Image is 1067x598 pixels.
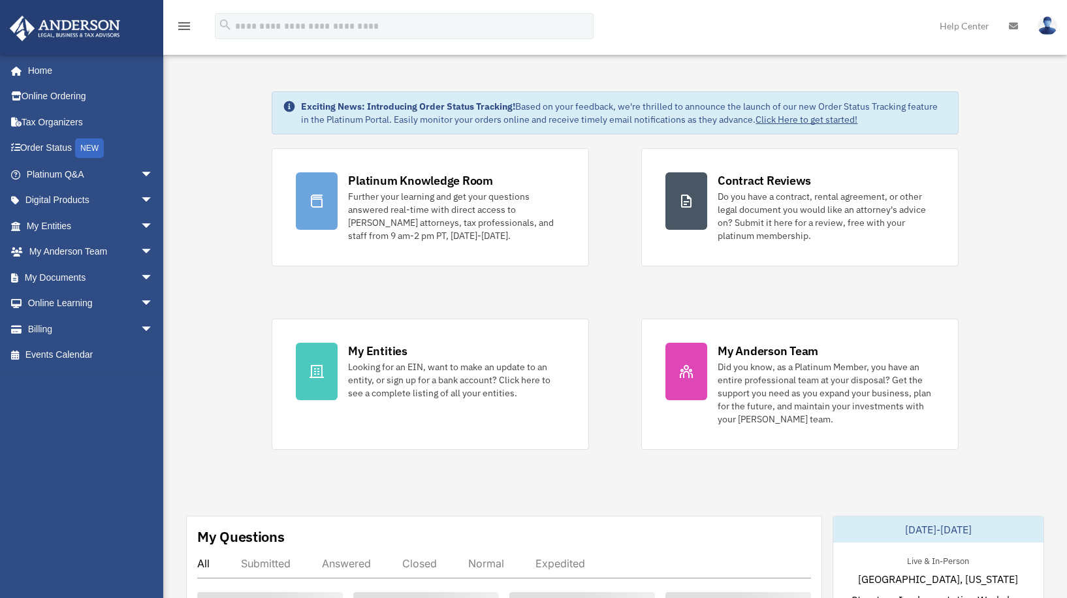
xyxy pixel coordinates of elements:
[322,557,371,570] div: Answered
[641,319,959,450] a: My Anderson Team Did you know, as a Platinum Member, you have an entire professional team at your...
[858,571,1018,587] span: [GEOGRAPHIC_DATA], [US_STATE]
[140,291,167,317] span: arrow_drop_down
[6,16,124,41] img: Anderson Advisors Platinum Portal
[718,360,934,426] div: Did you know, as a Platinum Member, you have an entire professional team at your disposal? Get th...
[75,138,104,158] div: NEW
[9,84,173,110] a: Online Ordering
[9,264,173,291] a: My Documentsarrow_drop_down
[218,18,232,32] i: search
[1038,16,1057,35] img: User Pic
[9,135,173,162] a: Order StatusNEW
[140,213,167,240] span: arrow_drop_down
[301,101,515,112] strong: Exciting News: Introducing Order Status Tracking!
[402,557,437,570] div: Closed
[756,114,857,125] a: Click Here to get started!
[468,557,504,570] div: Normal
[897,553,979,567] div: Live & In-Person
[140,161,167,188] span: arrow_drop_down
[833,516,1044,543] div: [DATE]-[DATE]
[348,172,493,189] div: Platinum Knowledge Room
[140,187,167,214] span: arrow_drop_down
[9,213,173,239] a: My Entitiesarrow_drop_down
[176,23,192,34] a: menu
[301,100,947,126] div: Based on your feedback, we're thrilled to announce the launch of our new Order Status Tracking fe...
[9,291,173,317] a: Online Learningarrow_drop_down
[140,316,167,343] span: arrow_drop_down
[176,18,192,34] i: menu
[9,316,173,342] a: Billingarrow_drop_down
[535,557,585,570] div: Expedited
[9,161,173,187] a: Platinum Q&Aarrow_drop_down
[9,239,173,265] a: My Anderson Teamarrow_drop_down
[348,343,407,359] div: My Entities
[718,172,811,189] div: Contract Reviews
[9,342,173,368] a: Events Calendar
[140,264,167,291] span: arrow_drop_down
[9,187,173,213] a: Digital Productsarrow_drop_down
[718,190,934,242] div: Do you have a contract, rental agreement, or other legal document you would like an attorney's ad...
[241,557,291,570] div: Submitted
[718,343,818,359] div: My Anderson Team
[140,239,167,266] span: arrow_drop_down
[9,57,167,84] a: Home
[641,148,959,266] a: Contract Reviews Do you have a contract, rental agreement, or other legal document you would like...
[348,190,565,242] div: Further your learning and get your questions answered real-time with direct access to [PERSON_NAM...
[348,360,565,400] div: Looking for an EIN, want to make an update to an entity, or sign up for a bank account? Click her...
[9,109,173,135] a: Tax Organizers
[197,557,210,570] div: All
[272,319,589,450] a: My Entities Looking for an EIN, want to make an update to an entity, or sign up for a bank accoun...
[197,527,285,546] div: My Questions
[272,148,589,266] a: Platinum Knowledge Room Further your learning and get your questions answered real-time with dire...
